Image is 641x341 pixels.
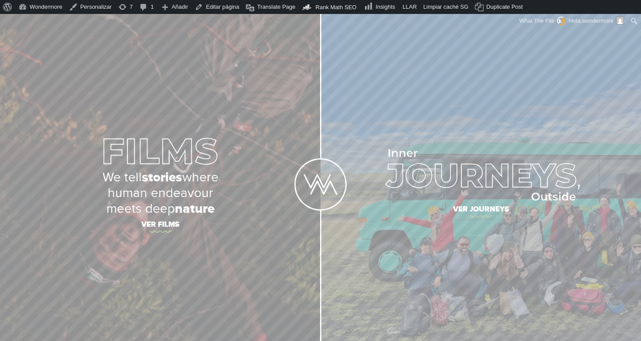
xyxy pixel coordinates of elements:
strong: nature [175,201,215,217]
span: Ver journeys [328,201,634,220]
span: Insights [375,3,395,10]
img: Logo [294,158,347,211]
span: Ver films [8,217,313,235]
span: Rank Math SEO [316,4,357,10]
a: Hola, [566,14,627,28]
strong: stories [142,170,182,185]
div: What The File [515,14,566,28]
span: wondermore [582,17,614,24]
p: We tell where human endeavour meets deep [8,170,313,217]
